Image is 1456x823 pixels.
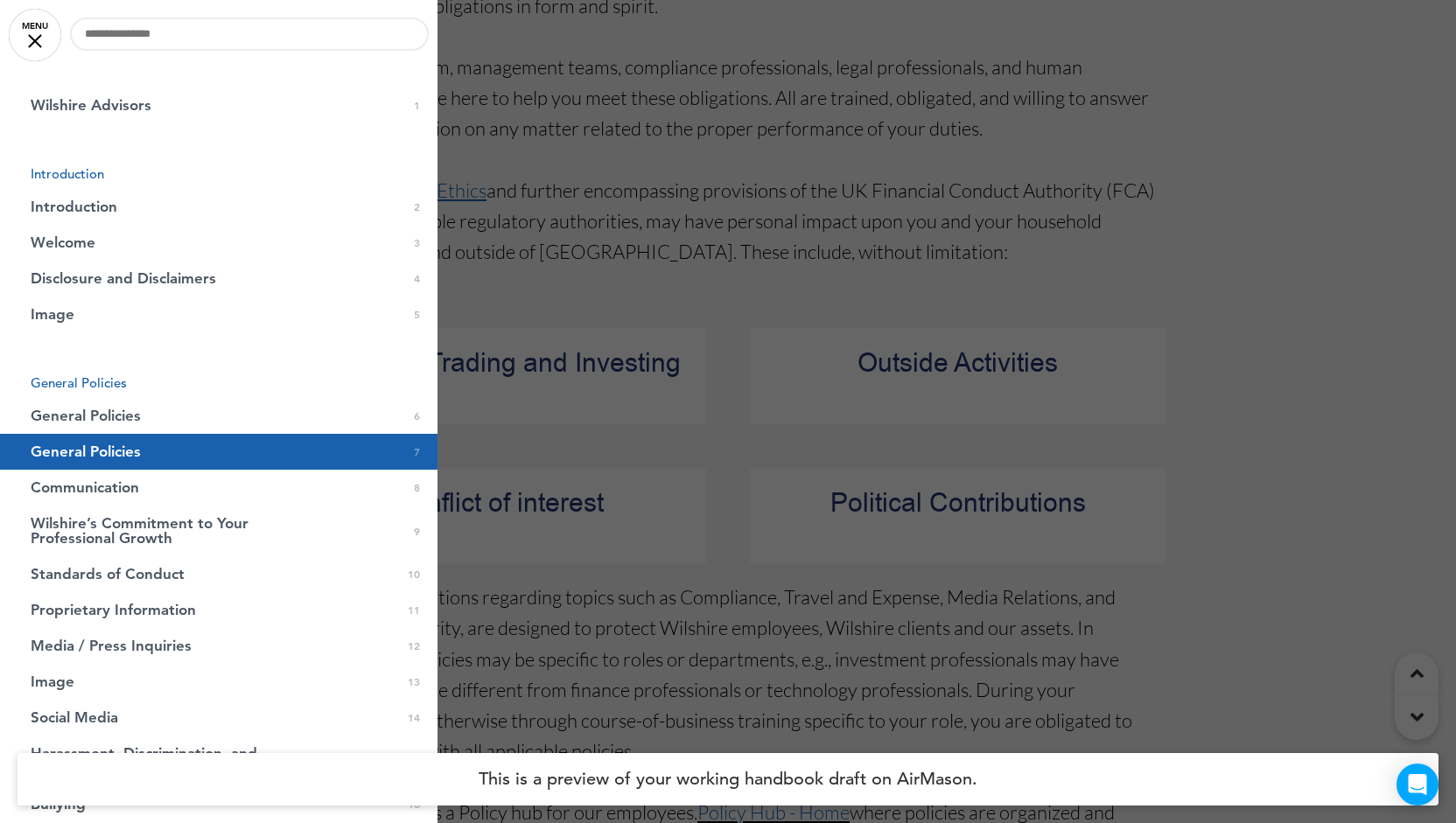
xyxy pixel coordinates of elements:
span: Welcome [31,235,95,250]
div: Open Intercom Messenger [1396,764,1438,806]
span: Communication [31,480,139,495]
span: Disclosure and Disclaimers [31,271,216,286]
span: 9 [414,524,420,539]
span: 5 [414,307,420,322]
span: 11 [408,603,420,617]
span: 2 [414,199,420,214]
span: Standards of Conduct [31,567,185,582]
span: General Policies [31,408,141,423]
span: 8 [414,480,420,495]
span: 6 [414,408,420,423]
span: 10 [408,567,420,582]
span: Image [31,674,74,689]
span: Social Media [31,710,118,725]
span: Image [31,307,74,322]
span: 4 [414,271,420,286]
span: 1 [414,98,420,113]
span: General Policies [31,444,141,459]
span: Media / Press Inquiries [31,638,192,653]
span: 13 [408,674,420,689]
span: 3 [414,235,420,250]
span: Bullying [31,797,86,812]
a: MENU [9,9,61,61]
span: Wilshire Advisors [31,98,151,113]
h4: This is a preview of your working handbook draft on AirMason. [17,753,1438,806]
span: 12 [408,638,420,653]
span: Wilshire’s Commitment to Your Professional Growth [31,516,319,546]
span: Harassment, Discrimination, and Retaliation [31,746,319,776]
span: 7 [414,444,420,459]
span: Proprietary Information [31,603,196,617]
span: 14 [408,710,420,725]
span: Introduction [31,199,117,214]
